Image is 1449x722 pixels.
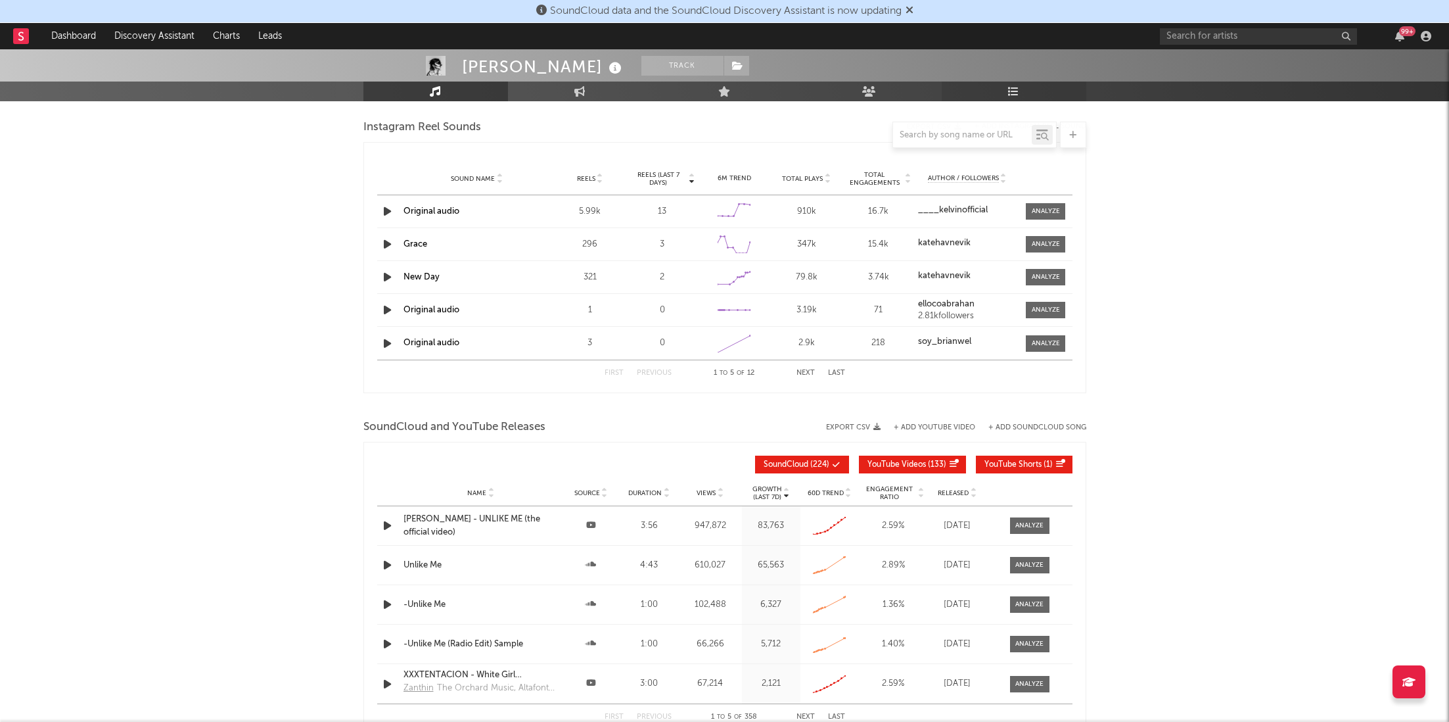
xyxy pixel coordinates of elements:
[624,677,676,690] div: 3:00
[557,205,623,218] div: 5.99k
[624,638,676,651] div: 1:00
[867,461,926,469] span: YouTube Videos
[752,485,782,493] p: Growth
[828,370,845,377] button: Last
[745,559,797,572] div: 65,563
[773,238,839,251] div: 347k
[862,677,925,690] div: 2.59 %
[637,713,672,721] button: Previous
[918,206,988,214] strong: ____kelvinofficial
[808,489,844,497] span: 60D Trend
[752,493,782,501] p: (Last 7d)
[846,205,911,218] div: 16.7k
[931,638,984,651] div: [DATE]
[681,598,739,612] div: 102,488
[828,713,845,721] button: Last
[745,638,797,651] div: 5,712
[681,677,739,690] div: 67,214
[628,489,662,497] span: Duration
[782,175,823,183] span: Total Plays
[918,337,1017,347] a: soy_brianwel
[737,370,745,376] span: of
[1395,31,1404,41] button: 99+
[105,23,204,49] a: Discovery Assistant
[624,559,676,572] div: 4:43
[734,714,742,720] span: of
[1160,28,1357,45] input: Search for artists
[893,130,1032,141] input: Search by song name or URL
[918,239,971,247] strong: katehavnevik
[796,713,815,721] button: Next
[630,271,695,284] div: 2
[773,304,839,317] div: 3.19k
[605,370,624,377] button: First
[931,519,984,533] div: [DATE]
[624,598,676,612] div: 1:00
[931,559,984,572] div: [DATE]
[745,677,797,690] div: 2,121
[42,23,105,49] a: Dashboard
[846,238,911,251] div: 15.4k
[984,461,1053,469] span: ( 1 )
[403,207,459,216] a: Original audio
[630,205,695,218] div: 13
[681,559,739,572] div: 610,027
[641,56,724,76] button: Track
[764,461,808,469] span: SoundCloud
[363,120,481,135] span: Instagram Reel Sounds
[574,489,600,497] span: Source
[867,461,946,469] span: ( 133 )
[859,456,966,473] button: YouTube Videos(133)
[204,23,249,49] a: Charts
[403,306,459,314] a: Original audio
[931,598,984,612] div: [DATE]
[403,240,427,249] a: Grace
[630,171,687,187] span: Reels (last 7 days)
[846,171,904,187] span: Total Engagements
[1399,26,1415,36] div: 99 +
[403,339,459,347] a: Original audio
[557,238,623,251] div: 296
[403,669,559,682] a: XXXTENTACION - White Girl (Alternative Intro)
[550,6,902,16] span: SoundCloud data and the SoundCloud Discovery Assistant is now updating
[745,519,797,533] div: 83,763
[249,23,291,49] a: Leads
[976,456,1072,473] button: YouTube Shorts(1)
[918,272,1017,281] a: katehavnevik
[975,424,1086,431] button: + Add SoundCloud Song
[557,304,623,317] div: 1
[681,638,739,651] div: 66,266
[984,461,1042,469] span: YouTube Shorts
[862,559,925,572] div: 2.89 %
[846,271,911,284] div: 3.74k
[605,713,624,721] button: First
[918,337,971,346] strong: soy_brianwel
[462,56,625,78] div: [PERSON_NAME]
[862,485,917,501] span: Engagement Ratio
[918,312,1017,321] div: 2.81k followers
[697,489,716,497] span: Views
[773,337,839,350] div: 2.9k
[403,638,559,651] a: -Unlike Me (Radio Edit) Sample
[557,271,623,284] div: 321
[403,513,559,539] a: [PERSON_NAME] - UNLIKE ME (the official video)
[931,677,984,690] div: [DATE]
[624,519,676,533] div: 3:56
[403,598,559,612] a: -Unlike Me
[862,519,925,533] div: 2.59 %
[681,519,739,533] div: 947,872
[745,598,797,612] div: 6,327
[826,423,881,431] button: Export CSV
[918,239,1017,248] a: katehavnevik
[698,366,770,381] div: 1 5 12
[846,304,911,317] div: 71
[451,175,495,183] span: Sound Name
[403,682,437,699] a: Zanthin
[557,337,623,350] div: 3
[363,420,545,435] span: SoundCloud and YouTube Releases
[403,559,559,572] div: Unlike Me
[577,175,595,183] span: Reels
